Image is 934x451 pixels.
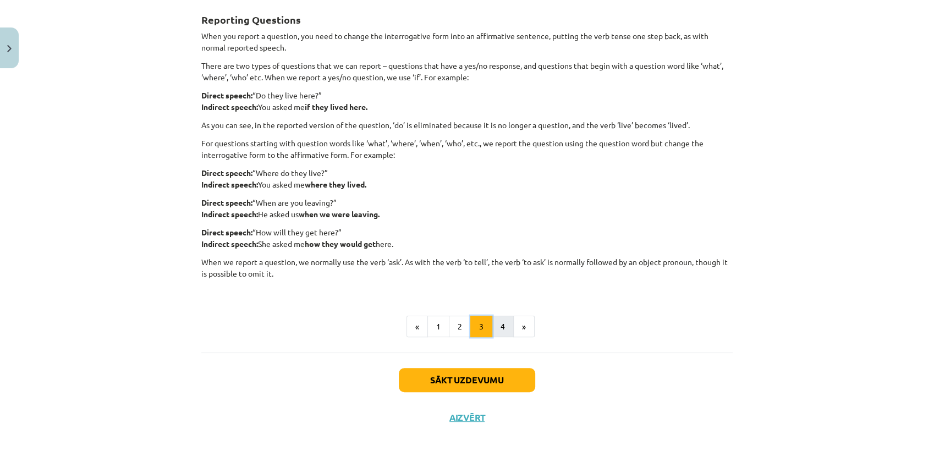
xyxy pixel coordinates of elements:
[201,30,733,53] p: When you report a question, you need to change the interrogative form into an affirmative sentenc...
[201,256,733,291] p: When we report a question, we normally use the verb ‘ask’. As with the verb ‘to tell’, the verb ‘...
[201,239,258,249] strong: Indirect speech:
[299,209,380,219] strong: when we were leaving.
[446,412,488,423] button: Aizvērt
[201,167,733,190] p: “Where do they live?” You asked me
[201,102,258,112] strong: Indirect speech:
[201,197,733,220] p: “When are you leaving?” He asked us
[201,179,258,189] strong: Indirect speech:
[7,45,12,52] img: icon-close-lesson-0947bae3869378f0d4975bcd49f059093ad1ed9edebbc8119c70593378902aed.svg
[201,316,733,338] nav: Page navigation example
[305,102,367,112] strong: if they lived here.
[201,209,258,219] strong: Indirect speech:
[449,316,471,338] button: 2
[513,316,535,338] button: »
[201,227,733,250] p: “How will they get here?” She asked me here.
[427,316,449,338] button: 1
[470,316,492,338] button: 3
[201,119,733,131] p: As you can see, in the reported version of the question, ‘do’ is eliminated because it is no long...
[201,60,733,83] p: There are two types of questions that we can report – questions that have a yes/no response, and ...
[201,197,252,207] strong: Direct speech:
[305,239,376,249] strong: how they would get
[406,316,428,338] button: «
[201,227,252,237] strong: Direct speech:
[201,90,733,113] p: “Do they live here?” You asked me
[201,168,252,178] strong: Direct speech:
[201,90,252,100] strong: Direct speech:
[201,137,733,161] p: For questions starting with question words like ‘what’, ‘where’, ‘when’, ‘who’, etc., we report t...
[305,179,366,189] strong: where they lived.
[492,316,514,338] button: 4
[201,13,301,26] strong: Reporting Questions
[399,368,535,392] button: Sākt uzdevumu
